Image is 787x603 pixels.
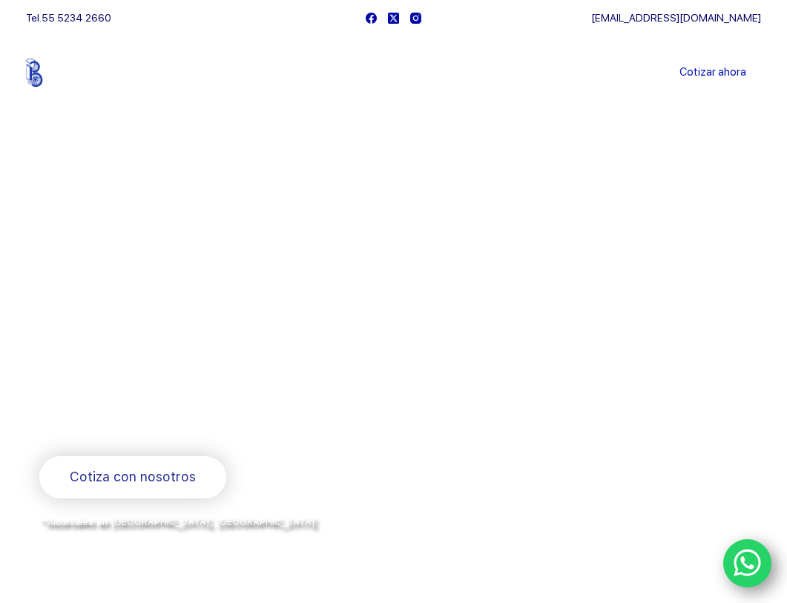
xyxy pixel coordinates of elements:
a: Cotiza con nosotros [39,456,226,498]
nav: Menu Principal [219,36,568,110]
a: Cotizar ahora [665,58,761,88]
span: Rodamientos y refacciones industriales [39,418,332,436]
a: [EMAIL_ADDRESS][DOMAIN_NAME] [591,12,761,24]
span: y envíos a todo [GEOGRAPHIC_DATA] por la paquetería de su preferencia [39,533,343,559]
span: Cotiza con nosotros [70,467,196,488]
a: X (Twitter) [388,13,399,24]
span: Bienvenido a Balerytodo® [39,221,229,240]
a: WhatsApp [723,539,772,588]
a: Instagram [410,13,421,24]
span: Somos los doctores de la industria [39,253,347,402]
a: 55 5234 2660 [42,12,111,24]
span: Tel. [26,12,111,24]
img: Balerytodo [26,59,119,87]
a: Facebook [366,13,377,24]
span: *Sucursales en [GEOGRAPHIC_DATA], [GEOGRAPHIC_DATA] [39,516,315,527]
